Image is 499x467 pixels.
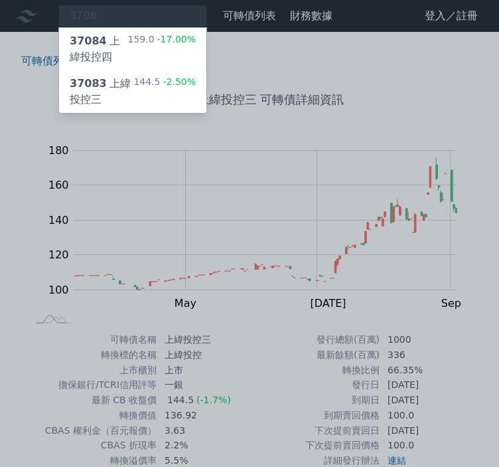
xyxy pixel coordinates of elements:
a: 37084上緯投控四 159.0-17.00% [59,28,206,70]
span: -17.00% [155,34,196,45]
div: 159.0 [127,33,196,65]
div: 144.5 [133,76,196,108]
div: 上緯投控三 [70,76,133,108]
a: 37083上緯投控三 144.5-2.50% [59,70,206,113]
div: 上緯投控四 [70,33,127,65]
span: 37083 [70,77,107,90]
span: -2.50% [160,76,196,87]
span: 37084 [70,35,107,47]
